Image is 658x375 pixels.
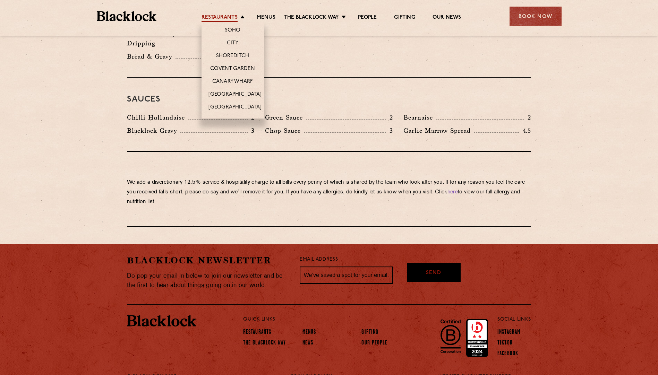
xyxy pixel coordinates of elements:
a: Menus [302,329,316,337]
img: BL_Textured_Logo-footer-cropped.svg [97,11,157,21]
p: Do pop your email in below to join our newsletter and be the first to hear about things going on ... [127,271,289,290]
p: Bearnaise [403,113,436,122]
div: Book Now [510,7,562,26]
a: Our News [433,14,461,22]
p: We add a discretionary 12.5% service & hospitality charge to all bills every penny of which is sh... [127,178,531,207]
a: People [358,14,377,22]
a: Gifting [394,14,415,22]
a: [GEOGRAPHIC_DATA] [208,104,262,112]
a: Facebook [497,350,518,358]
a: Shoreditch [216,53,249,60]
p: Green Sauce [265,113,306,122]
a: Menus [257,14,275,22]
img: BL_Textured_Logo-footer-cropped.svg [127,315,196,327]
p: 2 [524,113,531,122]
p: Chop Sauce [265,126,304,136]
a: Canary Wharf [212,78,253,86]
a: Gifting [361,329,378,337]
a: City [227,40,239,47]
a: here [447,190,458,195]
img: B-Corp-Logo-Black-RGB.svg [436,315,465,357]
p: Quick Links [243,315,475,324]
a: Instagram [497,329,520,337]
img: Accred_2023_2star.png [466,319,488,357]
a: The Blacklock Way [284,14,339,22]
p: Social Links [497,315,531,324]
label: Email Address [300,256,338,264]
h3: Sauces [127,95,531,104]
p: Bread & Gravy [127,52,176,61]
p: Barbecued Baby Gem & Anchovy Dripping [127,29,247,48]
a: News [302,340,313,347]
a: Soho [225,27,241,35]
a: Our People [361,340,387,347]
a: Restaurants [202,14,238,22]
a: Restaurants [243,329,271,337]
a: [GEOGRAPHIC_DATA] [208,91,262,99]
a: The Blacklock Way [243,340,286,347]
p: 3 [248,126,255,135]
p: Garlic Marrow Spread [403,126,474,136]
span: Send [426,269,441,277]
h2: Blacklock Newsletter [127,254,289,267]
p: 3 [386,126,393,135]
p: Chilli Hollandaise [127,113,188,122]
p: 2 [386,113,393,122]
a: Covent Garden [210,66,255,73]
p: 4.5 [519,126,531,135]
p: Blacklock Gravy [127,126,180,136]
a: TikTok [497,340,513,347]
input: We’ve saved a spot for your email... [300,267,393,284]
